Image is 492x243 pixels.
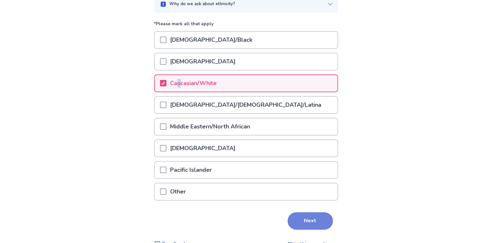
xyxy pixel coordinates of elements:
[154,20,338,31] p: *Please mark all that apply
[166,32,257,48] p: [DEMOGRAPHIC_DATA]/Black
[166,118,254,135] p: Middle Eastern/North African
[288,212,333,230] button: Next
[166,97,326,113] p: [DEMOGRAPHIC_DATA]/[DEMOGRAPHIC_DATA]/Latina
[166,75,221,92] p: Caucasian/White
[166,53,240,70] p: [DEMOGRAPHIC_DATA]
[166,140,240,157] p: [DEMOGRAPHIC_DATA]
[170,1,235,7] p: Why do we ask about ethnicity?
[166,183,190,200] p: Other
[166,162,216,178] p: Pacific Islander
